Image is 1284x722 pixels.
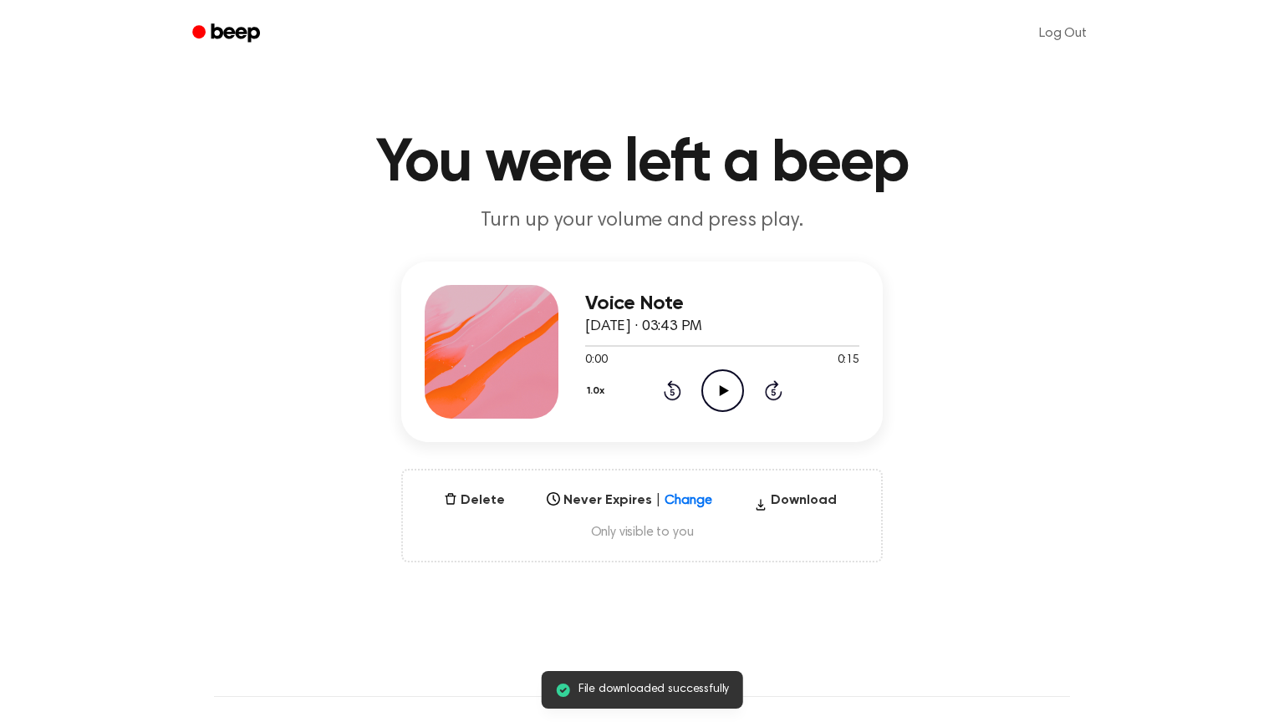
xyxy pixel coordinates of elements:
button: Delete [437,491,512,511]
a: Log Out [1022,13,1103,53]
a: Beep [181,18,275,50]
span: 0:15 [838,352,859,369]
p: Turn up your volume and press play. [321,207,963,235]
span: Only visible to you [423,524,861,541]
button: 1.0x [585,377,611,405]
span: File downloaded successfully [578,681,730,699]
h1: You were left a beep [214,134,1070,194]
button: Download [747,491,843,517]
span: [DATE] · 03:43 PM [585,319,702,334]
span: 0:00 [585,352,607,369]
h3: Voice Note [585,292,859,315]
